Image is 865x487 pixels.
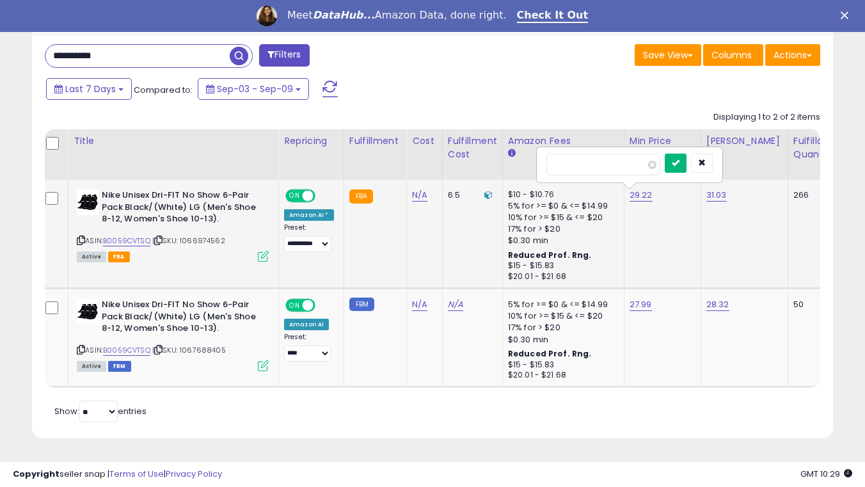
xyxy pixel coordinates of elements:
a: B0059CVTSQ [103,236,150,246]
span: Last 7 Days [65,83,116,95]
span: FBM [108,361,131,372]
div: ASIN: [77,299,269,370]
div: seller snap | | [13,468,222,481]
div: $10 - $10.76 [508,189,614,200]
button: Columns [703,44,763,66]
span: All listings currently available for purchase on Amazon [77,251,106,262]
small: FBM [349,298,374,311]
a: Terms of Use [109,468,164,480]
div: Meet Amazon Data, done right. [287,9,507,22]
strong: Copyright [13,468,60,480]
div: 5% for >= $0 & <= $14.99 [508,200,614,212]
a: N/A [412,189,427,202]
div: 10% for >= $15 & <= $20 [508,212,614,223]
button: Sep-03 - Sep-09 [198,78,309,100]
a: B0059CVTSQ [103,345,150,356]
a: 29.22 [630,189,653,202]
span: All listings currently available for purchase on Amazon [77,361,106,372]
span: 2025-09-17 10:29 GMT [800,468,852,480]
a: 27.99 [630,298,652,311]
img: 41Icpuj9XcL._SL40_.jpg [77,189,99,215]
div: $20.01 - $21.68 [508,370,614,381]
span: Show: entries [54,405,147,417]
div: Cost [412,134,437,148]
div: Repricing [284,134,338,148]
div: 6.5 [448,189,493,201]
div: 50 [793,299,833,310]
div: Preset: [284,223,334,252]
span: Sep-03 - Sep-09 [217,83,293,95]
button: Filters [259,44,309,67]
div: [PERSON_NAME] [706,134,782,148]
a: 31.03 [706,189,727,202]
i: DataHub... [313,9,375,21]
span: ON [287,300,303,311]
a: Privacy Policy [166,468,222,480]
button: Save View [635,44,701,66]
div: $15 - $15.83 [508,360,614,371]
div: ASIN: [77,189,269,260]
b: Nike Unisex Dri-FIT No Show 6-Pair Pack Black/(White) LG (Men's Shoe 8-12, Women's Shoe 10-13). [102,299,257,338]
div: 5% for >= $0 & <= $14.99 [508,299,614,310]
span: OFF [313,300,334,311]
img: 41Icpuj9XcL._SL40_.jpg [77,299,99,324]
b: Nike Unisex Dri-FIT No Show 6-Pair Pack Black/(White) LG (Men's Shoe 8-12, Women's Shoe 10-13). [102,189,257,228]
span: FBA [108,251,130,262]
div: $15 - $15.83 [508,260,614,271]
b: Reduced Prof. Rng. [508,250,592,260]
button: Last 7 Days [46,78,132,100]
div: $0.30 min [508,334,614,346]
div: Close [841,12,853,19]
div: 10% for >= $15 & <= $20 [508,310,614,322]
a: N/A [412,298,427,311]
b: Reduced Prof. Rng. [508,348,592,359]
span: Columns [711,49,752,61]
a: 28.32 [706,298,729,311]
span: | SKU: 1066974562 [152,236,225,246]
img: Profile image for Georgie [257,6,277,26]
div: Min Price [630,134,695,148]
div: Amazon Fees [508,134,619,148]
div: $0.30 min [508,235,614,246]
div: $20.01 - $21.68 [508,271,614,282]
div: Fulfillment [349,134,401,148]
small: Amazon Fees. [508,148,516,159]
span: OFF [313,191,334,202]
div: 17% for > $20 [508,223,614,235]
span: Compared to: [134,84,193,96]
div: Displaying 1 to 2 of 2 items [713,111,820,124]
span: | SKU: 1067688405 [152,345,226,355]
div: Title [74,134,273,148]
div: Amazon AI [284,319,329,330]
a: Check It Out [517,9,589,23]
button: Actions [765,44,820,66]
small: FBA [349,189,373,204]
div: 17% for > $20 [508,322,614,333]
a: N/A [448,298,463,311]
div: Fulfillment Cost [448,134,497,161]
div: Fulfillable Quantity [793,134,837,161]
span: ON [287,191,303,202]
div: 266 [793,189,833,201]
div: Amazon AI * [284,209,334,221]
div: Preset: [284,333,334,362]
